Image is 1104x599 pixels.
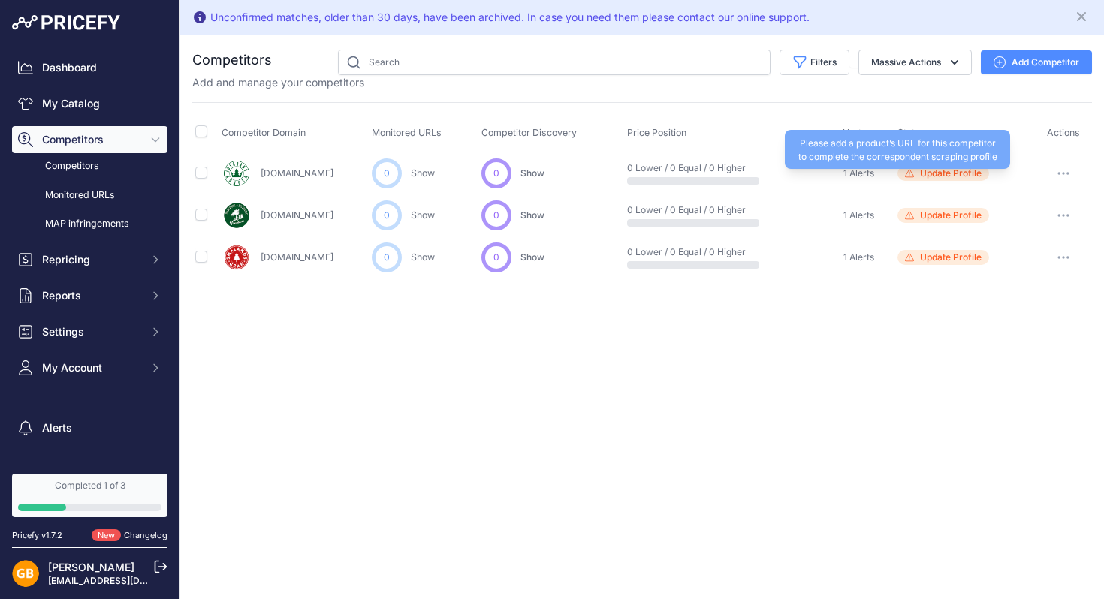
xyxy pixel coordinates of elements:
span: Monitored URLs [372,127,442,138]
p: 0 Lower / 0 Equal / 0 Higher [627,246,723,258]
a: Show [411,251,435,263]
span: New [92,529,121,542]
a: 1 Alerts [840,250,874,265]
span: 0 [493,251,499,264]
button: Competitors [12,126,167,153]
span: Show [520,251,544,263]
span: 1 Alerts [843,167,874,179]
a: MAP infringements [12,211,167,237]
span: Actions [1047,127,1080,138]
span: Update Profile [920,209,982,221]
a: [EMAIL_ADDRESS][DOMAIN_NAME] [48,575,205,586]
div: Unconfirmed matches, older than 30 days, have been archived. In case you need them please contact... [210,10,810,25]
span: Alerts [840,127,867,138]
span: Competitor Domain [222,127,306,138]
button: Repricing [12,246,167,273]
a: Show [411,209,435,221]
a: Competitors [12,153,167,179]
span: Settings [42,324,140,339]
span: Show [520,167,544,179]
a: [DOMAIN_NAME] [261,209,333,221]
span: Reports [42,288,140,303]
a: Update Profile Please add a product’s URL for this competitorto complete the correspondent scrapi... [897,166,1033,181]
button: Filters [780,50,849,75]
span: 0 [493,209,499,222]
span: Update Profile [920,251,982,263]
button: Massive Actions [858,50,972,75]
span: Price Position [627,127,686,138]
span: Repricing [42,252,140,267]
span: 0 [384,251,390,264]
a: Changelog [124,530,167,540]
a: Update Profile [897,250,1033,265]
span: 0 [384,209,390,222]
a: [PERSON_NAME] [48,561,134,573]
a: My Catalog [12,90,167,117]
a: Monitored URLs [12,182,167,209]
a: Alerts [12,414,167,441]
button: Add Competitor [981,50,1092,74]
span: 1 Alerts [843,209,874,221]
span: Show [520,209,544,221]
img: Pricefy Logo [12,15,120,30]
span: Competitor Discovery [481,127,577,138]
span: 1 Alerts [843,251,874,263]
a: 1 Alerts [840,166,874,181]
a: [DOMAIN_NAME] [261,167,333,179]
span: Update Profile [920,167,982,179]
span: My Account [42,360,140,375]
a: Completed 1 of 3 [12,474,167,517]
nav: Sidebar [12,54,167,498]
p: 0 Lower / 0 Equal / 0 Higher [627,204,723,216]
h2: Competitors [192,50,272,71]
p: Add and manage your competitors [192,75,364,90]
div: Completed 1 of 3 [18,480,161,492]
a: [DOMAIN_NAME] [261,251,333,263]
div: Pricefy v1.7.2 [12,529,62,542]
span: 0 [493,167,499,180]
button: My Account [12,354,167,381]
button: Reports [12,282,167,309]
a: 1 Alerts [840,208,874,223]
span: Status [897,127,925,138]
a: Dashboard [12,54,167,81]
p: 0 Lower / 0 Equal / 0 Higher [627,162,723,174]
span: Competitors [42,132,140,147]
span: Please add a product’s URL for this competitor to complete the correspondent scraping profile [798,137,997,162]
a: Show [411,167,435,179]
span: 0 [384,167,390,180]
a: Update Profile [897,208,1033,223]
input: Search [338,50,771,75]
button: Settings [12,318,167,345]
button: Close [1074,6,1092,24]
